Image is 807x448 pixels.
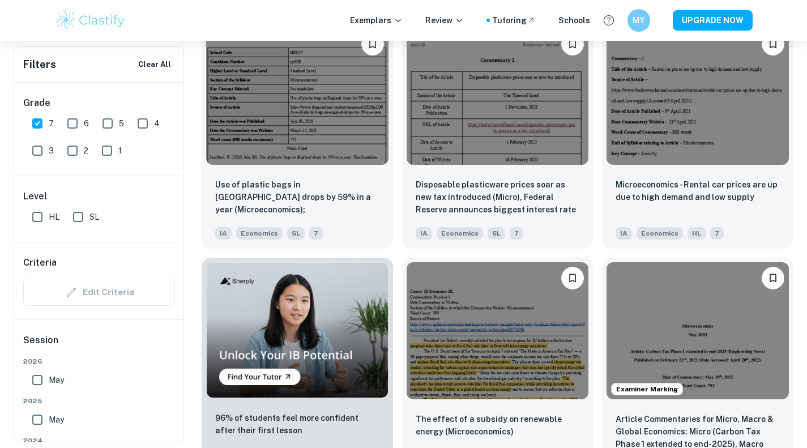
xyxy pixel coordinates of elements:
button: Bookmark [762,267,784,289]
button: Bookmark [762,33,784,56]
span: 7 [309,227,323,240]
h6: Criteria [23,256,57,270]
span: IA [215,227,232,240]
span: IA [416,227,432,240]
span: SL [89,211,99,223]
span: May [49,374,64,386]
p: Exemplars [350,14,403,27]
p: Microeconomics - Rental car prices are up due to high demand and low supply [616,178,780,203]
span: IA [616,227,632,240]
button: MY [627,9,650,32]
p: 96% of students feel more confident after their first lesson [215,412,379,437]
div: Criteria filters are unavailable when searching by topic [23,279,175,306]
span: 1 [118,144,122,157]
a: BookmarkMicroeconomics - Rental car prices are up due to high demand and low supplyIAEconomicsHL7 [602,24,793,249]
span: 3 [49,144,54,157]
img: Economics IA example thumbnail: The effect of a subsidy on renewable ene [407,262,589,399]
span: HL [688,227,706,240]
span: 6 [84,117,89,130]
span: Economics [637,227,683,240]
p: The effect of a subsidy on renewable energy (Microeconomics) [416,413,580,438]
a: BookmarkDisposable plasticware prices soar as new tax introduced (Micro), Federal Reserve announc... [402,24,593,249]
span: 2025 [23,396,175,406]
button: Clear All [135,56,174,73]
span: Economics [236,227,283,240]
span: 2024 [23,436,175,446]
img: Economics IA example thumbnail: Disposable plasticware prices soar as ne [407,28,589,165]
a: BookmarkUse of plastic bags in England drops by 59% in a year (Microeconomics); Russia's 2021 Inf... [202,24,393,249]
img: Clastify logo [55,9,127,32]
span: 2 [84,144,88,157]
button: UPGRADE NOW [673,10,753,31]
button: Bookmark [561,267,584,289]
span: 7 [510,227,523,240]
p: Review [425,14,464,27]
p: Use of plastic bags in England drops by 59% in a year (Microeconomics); Russia's 2021 Inflation M... [215,178,379,217]
img: Economics IA example thumbnail: Article Commentaries for Micro, Macro & [607,262,789,399]
img: Thumbnail [206,262,388,398]
span: SL [488,227,505,240]
a: Schools [558,14,590,27]
h6: Filters [23,57,56,72]
span: Examiner Marking [612,384,682,394]
p: Disposable plasticware prices soar as new tax introduced (Micro), Federal Reserve announces bigge... [416,178,580,217]
span: 7 [49,117,54,130]
a: Tutoring [492,14,536,27]
h6: Grade [23,96,175,110]
button: Bookmark [361,33,384,56]
h6: MY [632,14,645,27]
img: Economics IA example thumbnail: Use of plastic bags in England drops by [206,28,388,165]
span: 7 [710,227,724,240]
span: SL [287,227,305,240]
button: Help and Feedback [599,11,618,30]
span: Economics [437,227,483,240]
span: 2026 [23,356,175,366]
button: Bookmark [561,33,584,56]
span: May [49,413,64,426]
span: 4 [154,117,160,130]
h6: Session [23,334,175,356]
span: 5 [119,117,124,130]
img: Economics IA example thumbnail: Microeconomics - Rental car prices are u [607,28,789,165]
h6: Level [23,190,175,203]
span: HL [49,211,59,223]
